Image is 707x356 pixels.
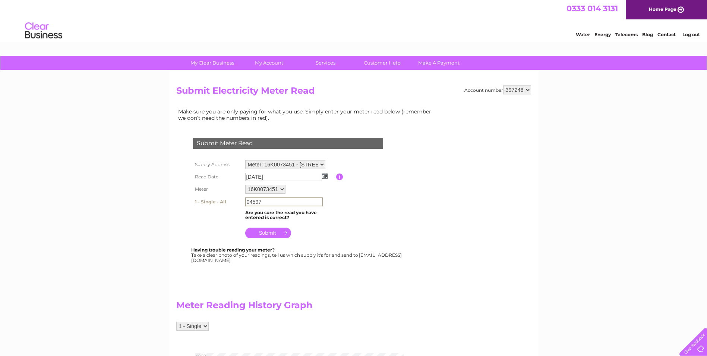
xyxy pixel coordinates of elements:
[408,56,470,70] a: Make A Payment
[191,196,243,208] th: 1 - Single - All
[176,85,531,100] h2: Submit Electricity Meter Read
[322,173,328,179] img: ...
[191,171,243,183] th: Read Date
[191,183,243,196] th: Meter
[182,56,243,70] a: My Clear Business
[176,300,437,314] h2: Meter Reading History Graph
[295,56,356,70] a: Services
[464,85,531,94] div: Account number
[594,32,611,37] a: Energy
[566,4,618,13] a: 0333 014 3131
[336,174,343,180] input: Information
[245,228,291,238] input: Submit
[193,138,383,149] div: Submit Meter Read
[243,208,336,222] td: Are you sure the read you have entered is correct?
[176,107,437,122] td: Make sure you are only paying for what you use. Simply enter your meter read below (remember we d...
[642,32,653,37] a: Blog
[576,32,590,37] a: Water
[657,32,676,37] a: Contact
[25,19,63,42] img: logo.png
[191,158,243,171] th: Supply Address
[178,4,530,36] div: Clear Business is a trading name of Verastar Limited (registered in [GEOGRAPHIC_DATA] No. 3667643...
[682,32,700,37] a: Log out
[191,247,275,253] b: Having trouble reading your meter?
[615,32,638,37] a: Telecoms
[351,56,413,70] a: Customer Help
[238,56,300,70] a: My Account
[191,247,403,263] div: Take a clear photo of your readings, tell us which supply it's for and send to [EMAIL_ADDRESS][DO...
